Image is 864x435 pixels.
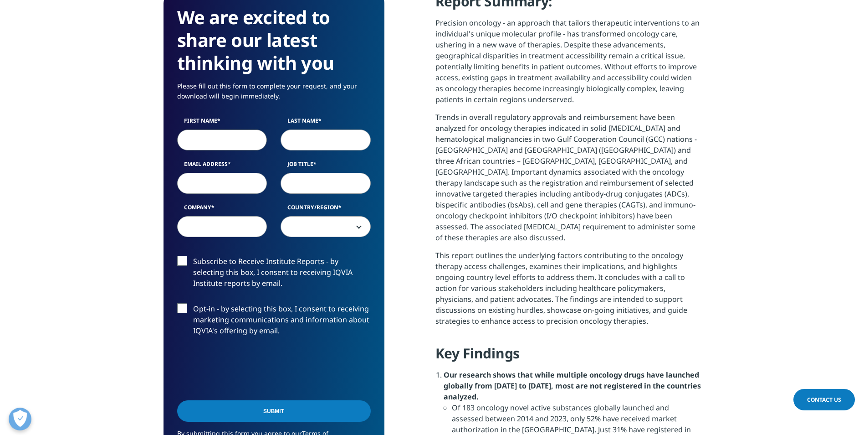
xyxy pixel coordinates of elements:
label: Country/Region [281,203,371,216]
p: Please fill out this form to complete your request, and your download will begin immediately. [177,81,371,108]
p: Trends in overall regulatory approvals and reimbursement have been analyzed for oncology therapie... [435,112,701,250]
button: Open Preferences [9,408,31,430]
label: Subscribe to Receive Institute Reports - by selecting this box, I consent to receiving IQVIA Inst... [177,256,371,294]
label: Last Name [281,117,371,129]
label: Company [177,203,267,216]
a: Contact Us [793,389,855,410]
h4: Key Findings [435,344,701,369]
p: This report outlines the underlying factors contributing to the oncology therapy access challenge... [435,250,701,333]
h3: We are excited to share our latest thinking with you [177,6,371,74]
label: Opt-in - by selecting this box, I consent to receiving marketing communications and information a... [177,303,371,341]
p: Precision oncology - an approach that tailors therapeutic interventions to an individual's unique... [435,17,701,112]
input: Submit [177,400,371,422]
strong: Our research shows that while multiple oncology drugs have launched globally from [DATE] to [DATE... [444,370,701,402]
label: Email Address [177,160,267,173]
span: Contact Us [807,396,841,404]
iframe: reCAPTCHA [177,351,316,386]
label: First Name [177,117,267,129]
label: Job Title [281,160,371,173]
